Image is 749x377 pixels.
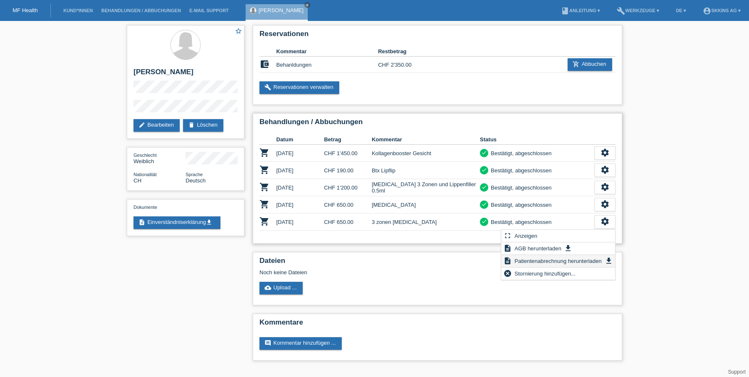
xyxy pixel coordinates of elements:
[573,61,579,68] i: add_shopping_cart
[372,135,480,145] th: Kommentar
[134,153,157,158] span: Geschlecht
[259,216,270,226] i: POSP00028279
[186,172,203,177] span: Sprache
[481,218,487,224] i: check
[139,219,145,226] i: description
[276,135,324,145] th: Datum
[134,152,186,164] div: Weiblich
[259,81,339,94] a: buildReservationen verwalten
[561,7,569,15] i: book
[378,47,429,57] th: Restbetrag
[481,201,487,207] i: check
[276,162,324,179] td: [DATE]
[134,119,180,132] a: editBearbeiten
[481,184,487,190] i: check
[185,8,233,13] a: E-Mail Support
[259,59,270,69] i: account_balance_wallet
[235,27,242,35] i: star_border
[488,183,552,192] div: Bestätigt, abgeschlossen
[259,257,615,269] h2: Dateien
[372,213,480,231] td: 3 zonen [MEDICAL_DATA]
[134,216,220,229] a: descriptionEinverständniserklärungget_app
[481,150,487,156] i: check
[699,8,745,13] a: account_circleSKKINS AG ▾
[372,145,480,162] td: Kollagenbooster Gesicht
[134,172,157,177] span: Nationalität
[276,179,324,196] td: [DATE]
[324,145,372,162] td: CHF 1'450.00
[259,199,270,209] i: POSP00023401
[276,145,324,162] td: [DATE]
[378,57,429,73] td: CHF 2'350.00
[324,135,372,145] th: Betrag
[13,7,38,13] a: MF Health
[134,68,238,81] h2: [PERSON_NAME]
[324,213,372,231] td: CHF 650.00
[265,84,271,91] i: build
[703,7,711,15] i: account_circle
[259,182,270,192] i: POSP00016296
[259,148,270,158] i: POSP00013134
[259,7,304,13] a: [PERSON_NAME]
[568,58,612,71] a: add_shopping_cartAbbuchen
[480,135,594,145] th: Status
[600,200,610,209] i: settings
[513,243,563,253] span: AGB herunterladen
[324,179,372,196] td: CHF 1'200.00
[600,217,610,226] i: settings
[259,30,615,42] h2: Reservationen
[600,182,610,192] i: settings
[372,162,480,179] td: Btx Lipflip
[276,47,378,57] th: Kommentar
[259,269,516,276] div: Noch keine Dateien
[617,7,625,15] i: build
[134,177,141,184] span: Schweiz
[305,3,309,7] i: close
[600,165,610,174] i: settings
[488,166,552,175] div: Bestätigt, abgeschlossen
[557,8,604,13] a: bookAnleitung ▾
[186,177,206,184] span: Deutsch
[613,8,663,13] a: buildWerkzeuge ▾
[259,318,615,331] h2: Kommentare
[265,284,271,291] i: cloud_upload
[728,369,746,375] a: Support
[488,200,552,209] div: Bestätigt, abgeschlossen
[600,148,610,157] i: settings
[324,162,372,179] td: CHF 190.00
[481,167,487,173] i: check
[139,122,145,128] i: edit
[372,196,480,213] td: [MEDICAL_DATA]
[134,205,157,210] span: Dokumente
[188,122,195,128] i: delete
[183,119,223,132] a: deleteLöschen
[259,118,615,130] h2: Behandlungen / Abbuchungen
[259,282,303,294] a: cloud_uploadUpload ...
[372,179,480,196] td: [MEDICAL_DATA] 3 Zonen und Lippenfiller 0.5ml
[304,2,310,8] a: close
[488,218,552,226] div: Bestätigt, abgeschlossen
[672,8,690,13] a: DE ▾
[513,231,539,241] span: Anzeigen
[276,196,324,213] td: [DATE]
[324,196,372,213] td: CHF 650.00
[265,340,271,346] i: comment
[276,213,324,231] td: [DATE]
[276,57,378,73] td: Behanldungen
[59,8,97,13] a: Kund*innen
[488,149,552,158] div: Bestätigt, abgeschlossen
[259,337,342,350] a: commentKommentar hinzufügen ...
[206,219,212,226] i: get_app
[235,27,242,36] a: star_border
[503,231,512,240] i: fullscreen
[97,8,185,13] a: Behandlungen / Abbuchungen
[259,165,270,175] i: POSP00013550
